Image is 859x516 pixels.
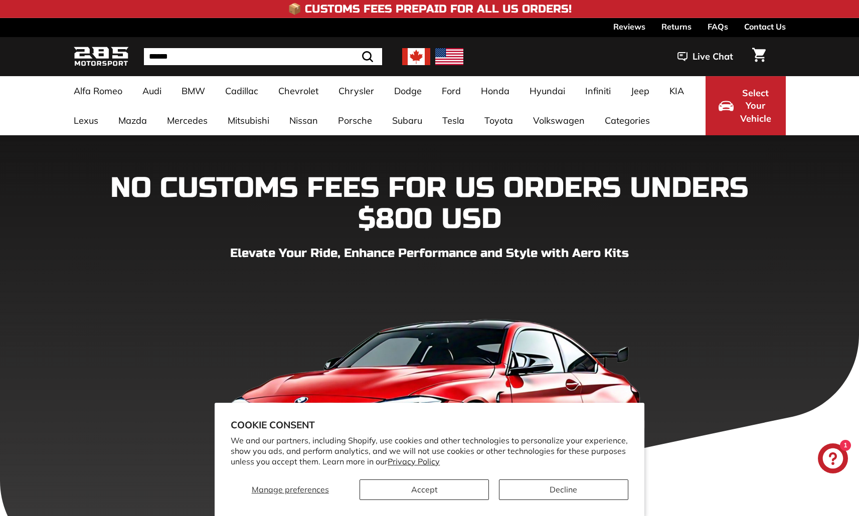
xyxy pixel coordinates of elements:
[621,76,659,106] a: Jeep
[746,40,772,74] a: Cart
[520,76,575,106] a: Hyundai
[613,18,645,35] a: Reviews
[157,106,218,135] a: Mercedes
[231,419,628,431] h2: Cookie consent
[595,106,660,135] a: Categories
[171,76,215,106] a: BMW
[328,76,384,106] a: Chrysler
[215,76,268,106] a: Cadillac
[739,87,773,125] span: Select Your Vehicle
[252,484,329,494] span: Manage preferences
[144,48,382,65] input: Search
[693,50,733,63] span: Live Chat
[388,456,440,466] a: Privacy Policy
[132,76,171,106] a: Audi
[659,76,694,106] a: KIA
[108,106,157,135] a: Mazda
[471,76,520,106] a: Honda
[474,106,523,135] a: Toyota
[815,443,851,476] inbox-online-store-chat: Shopify online store chat
[706,76,786,135] button: Select Your Vehicle
[268,76,328,106] a: Chevrolet
[328,106,382,135] a: Porsche
[64,106,108,135] a: Lexus
[432,76,471,106] a: Ford
[499,479,628,500] button: Decline
[64,76,132,106] a: Alfa Romeo
[231,435,628,466] p: We and our partners, including Shopify, use cookies and other technologies to personalize your ex...
[661,18,692,35] a: Returns
[575,76,621,106] a: Infiniti
[708,18,728,35] a: FAQs
[523,106,595,135] a: Volkswagen
[288,3,572,15] h4: 📦 Customs Fees Prepaid for All US Orders!
[360,479,489,500] button: Accept
[218,106,279,135] a: Mitsubishi
[74,173,786,234] h1: NO CUSTOMS FEES FOR US ORDERS UNDERS $800 USD
[432,106,474,135] a: Tesla
[744,18,786,35] a: Contact Us
[384,76,432,106] a: Dodge
[382,106,432,135] a: Subaru
[664,44,746,69] button: Live Chat
[231,479,350,500] button: Manage preferences
[74,45,129,69] img: Logo_285_Motorsport_areodynamics_components
[279,106,328,135] a: Nissan
[74,244,786,263] p: Elevate Your Ride, Enhance Performance and Style with Aero Kits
